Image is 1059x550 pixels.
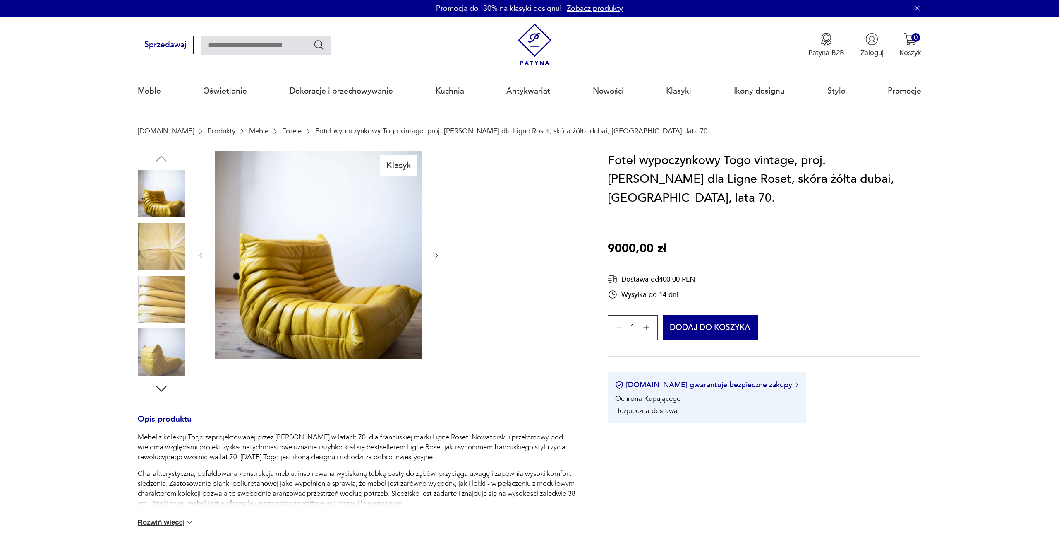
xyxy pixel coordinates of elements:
[138,42,194,49] a: Sprzedawaj
[615,381,623,389] img: Ikona certyfikatu
[608,274,618,285] img: Ikona dostawy
[608,239,666,258] p: 9000,00 zł
[888,72,921,110] a: Promocje
[608,151,921,208] h1: Fotel wypoczynkowy Togo vintage, proj. [PERSON_NAME] dla Ligne Roset, skóra żółta dubai, [GEOGRAP...
[185,519,194,527] img: chevron down
[899,48,921,58] p: Koszyk
[313,39,325,51] button: Szukaj
[138,469,584,509] p: Charakterystyczna, pofałdowana konstrukcja mebla, inspirowana wyciskaną tubką pasty do zębów, prz...
[208,127,235,135] a: Produkty
[593,72,624,110] a: Nowości
[138,328,185,376] img: Zdjęcie produktu Fotel wypoczynkowy Togo vintage, proj. M. Ducaroy dla Ligne Roset, skóra żółta d...
[666,72,691,110] a: Klasyki
[138,223,185,270] img: Zdjęcie produktu Fotel wypoczynkowy Togo vintage, proj. M. Ducaroy dla Ligne Roset, skóra żółta d...
[860,48,884,58] p: Zaloguj
[138,127,194,135] a: [DOMAIN_NAME]
[215,151,422,359] img: Zdjęcie produktu Fotel wypoczynkowy Togo vintage, proj. M. Ducaroy dla Ligne Roset, skóra żółta d...
[567,3,623,14] a: Zobacz produkty
[860,33,884,58] button: Zaloguj
[506,72,550,110] a: Antykwariat
[808,48,844,58] p: Patyna B2B
[827,72,846,110] a: Style
[436,72,464,110] a: Kuchnia
[808,33,844,58] a: Ikona medaluPatyna B2B
[138,170,185,217] img: Zdjęcie produktu Fotel wypoczynkowy Togo vintage, proj. M. Ducaroy dla Ligne Roset, skóra żółta d...
[808,33,844,58] button: Patyna B2B
[436,3,562,14] p: Promocja do -30% na klasyki designu!
[615,380,798,390] button: [DOMAIN_NAME] gwarantuje bezpieczne zakupy
[608,274,695,285] div: Dostawa od 400,00 PLN
[608,289,695,299] div: Wysyłka do 14 dni
[514,24,556,65] img: Patyna - sklep z meblami i dekoracjami vintage
[138,36,194,54] button: Sprzedawaj
[203,72,247,110] a: Oświetlenie
[734,72,785,110] a: Ikony designu
[138,432,584,462] p: Mebel z kolekcji Togo zaprojektowanej przez [PERSON_NAME] w latach 70. dla francuskiej marki Lign...
[282,127,302,135] a: Fotele
[899,33,921,58] button: 0Koszyk
[315,127,709,135] p: Fotel wypoczynkowy Togo vintage, proj. [PERSON_NAME] dla Ligne Roset, skóra żółta dubai, [GEOGRAP...
[138,519,194,527] button: Rozwiń więcej
[865,33,878,46] img: Ikonka użytkownika
[615,406,678,415] li: Bezpieczna dostawa
[380,155,417,176] div: Klasyk
[630,325,635,331] span: 1
[138,416,584,433] h3: Opis produktu
[249,127,268,135] a: Meble
[290,72,393,110] a: Dekoracje i przechowywanie
[796,383,798,387] img: Ikona strzałki w prawo
[911,33,920,42] div: 0
[820,33,833,46] img: Ikona medalu
[663,315,758,340] button: Dodaj do koszyka
[138,276,185,323] img: Zdjęcie produktu Fotel wypoczynkowy Togo vintage, proj. M. Ducaroy dla Ligne Roset, skóra żółta d...
[904,33,917,46] img: Ikona koszyka
[615,394,681,403] li: Ochrona Kupującego
[138,72,161,110] a: Meble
